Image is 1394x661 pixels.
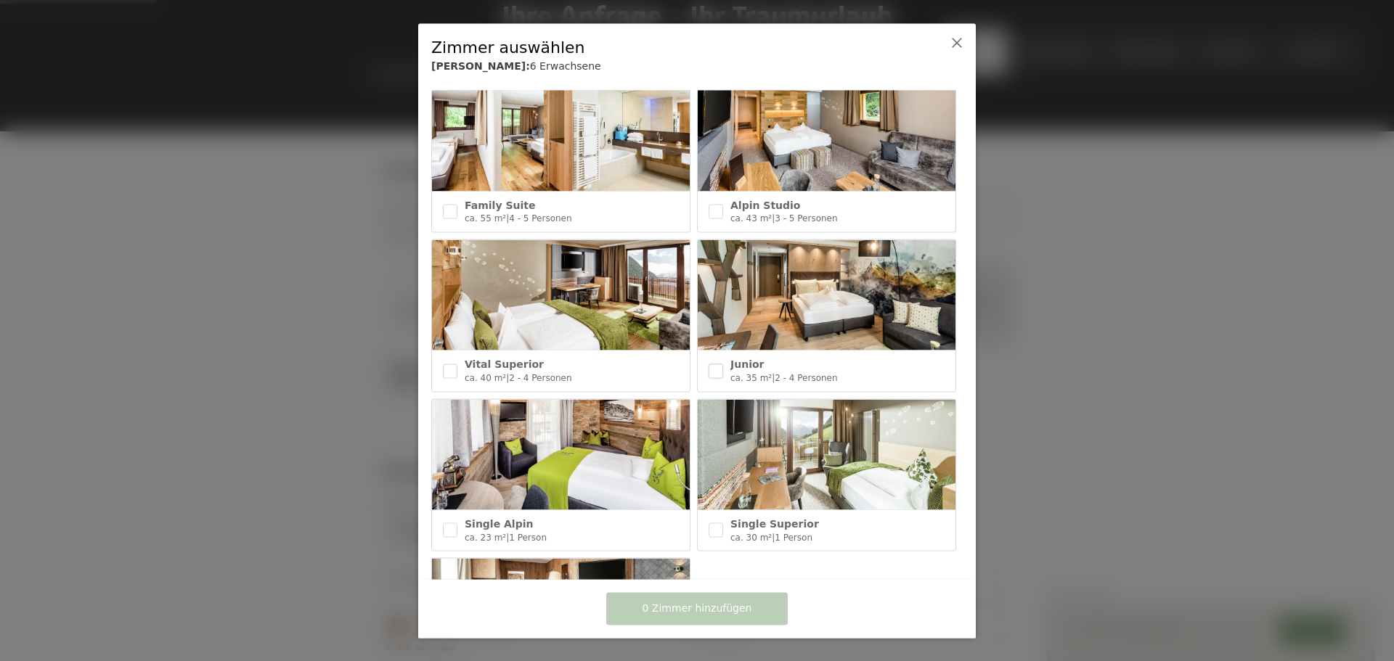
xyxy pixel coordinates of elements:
span: | [772,532,775,542]
span: ca. 55 m² [465,213,506,223]
span: | [772,372,775,382]
img: Vital Superior [432,240,690,350]
span: ca. 40 m² [465,372,506,382]
b: [PERSON_NAME]: [431,60,530,72]
img: Junior [698,240,955,350]
span: Junior [730,358,764,370]
span: 1 Person [775,532,812,542]
span: ca. 30 m² [730,532,772,542]
span: Single Superior [730,517,819,529]
span: 1 Person [509,532,547,542]
span: 2 - 4 Personen [775,372,837,382]
span: Family Suite [465,199,535,210]
img: Single Alpin [432,399,690,509]
span: | [506,532,509,542]
img: Single Superior [698,399,955,509]
span: ca. 43 m² [730,213,772,223]
span: Alpin Studio [730,199,800,210]
span: Vital Superior [465,358,544,370]
span: 2 - 4 Personen [509,372,571,382]
span: ca. 23 m² [465,532,506,542]
span: 4 - 5 Personen [509,213,571,223]
span: | [772,213,775,223]
span: | [506,372,509,382]
span: 3 - 5 Personen [775,213,837,223]
div: Zimmer auswählen [431,36,918,59]
img: Alpin Studio [698,81,955,191]
span: ca. 35 m² [730,372,772,382]
img: Family Suite [432,81,690,191]
span: | [506,213,509,223]
span: Single Alpin [465,517,533,529]
span: 6 Erwachsene [530,60,601,72]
